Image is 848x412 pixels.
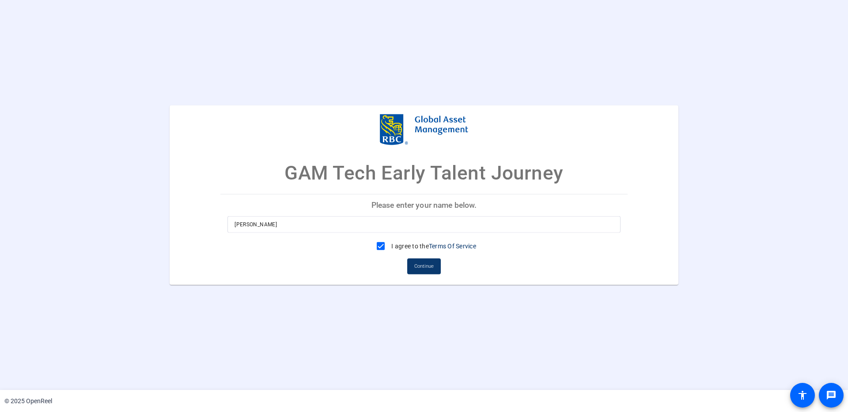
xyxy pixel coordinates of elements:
img: company-logo [380,114,468,145]
input: Enter your name [235,219,613,229]
mat-icon: accessibility [797,390,808,401]
label: I agree to the [390,241,476,250]
a: Terms Of Service [429,242,476,249]
span: Continue [414,259,434,273]
div: © 2025 OpenReel [4,397,52,406]
p: Please enter your name below. [220,195,628,216]
p: GAM Tech Early Talent Journey [284,158,564,187]
button: Continue [407,258,441,274]
mat-icon: message [826,390,837,401]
